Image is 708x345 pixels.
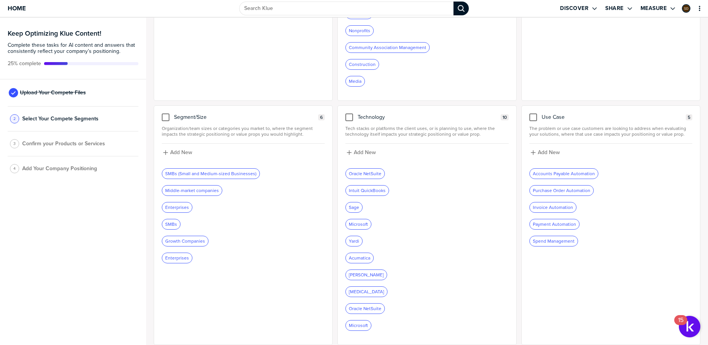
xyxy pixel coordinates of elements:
[13,166,16,171] span: 4
[174,114,207,120] span: Segment/Size
[688,115,690,120] span: 5
[8,5,26,11] span: Home
[453,2,469,15] div: Search Klue
[529,126,692,137] span: The problem or use case customers are looking to address when evaluating your solutions, where th...
[542,114,565,120] span: Use Case
[503,115,507,120] span: 10
[678,320,683,330] div: 15
[8,61,41,67] span: Active
[682,4,690,13] div: Steve DiSibio
[22,166,97,172] span: Add Your Company Positioning
[354,149,376,156] label: Add New
[239,2,454,15] input: Search Klue
[605,5,624,12] label: Share
[162,148,325,157] button: Add New
[162,126,325,137] span: Organization/team sizes or categories you market to, where the segment impacts the strategic posi...
[560,5,588,12] label: Discover
[170,149,192,156] label: Add New
[22,116,99,122] span: Select Your Compete Segments
[13,116,16,122] span: 2
[529,148,692,157] button: Add New
[13,141,16,146] span: 3
[679,316,700,337] button: Open Resource Center, 15 new notifications
[345,148,508,157] button: Add New
[641,5,667,12] label: Measure
[8,30,138,37] h3: Keep Optimizing Klue Content!
[683,5,690,12] img: 110e5001a795c704a1ee46593b6f7fb4-sml.png
[22,141,105,147] span: Confirm your Products or Services
[20,90,86,96] span: Upload Your Compete Files
[681,3,691,13] a: Edit Profile
[8,42,138,54] span: Complete these tasks for AI content and answers that consistently reflect your company’s position...
[320,115,323,120] span: 6
[538,149,560,156] label: Add New
[345,126,508,137] span: Tech stacks or platforms the client uses, or is planning to use, where the technology itself impa...
[358,114,385,120] span: Technology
